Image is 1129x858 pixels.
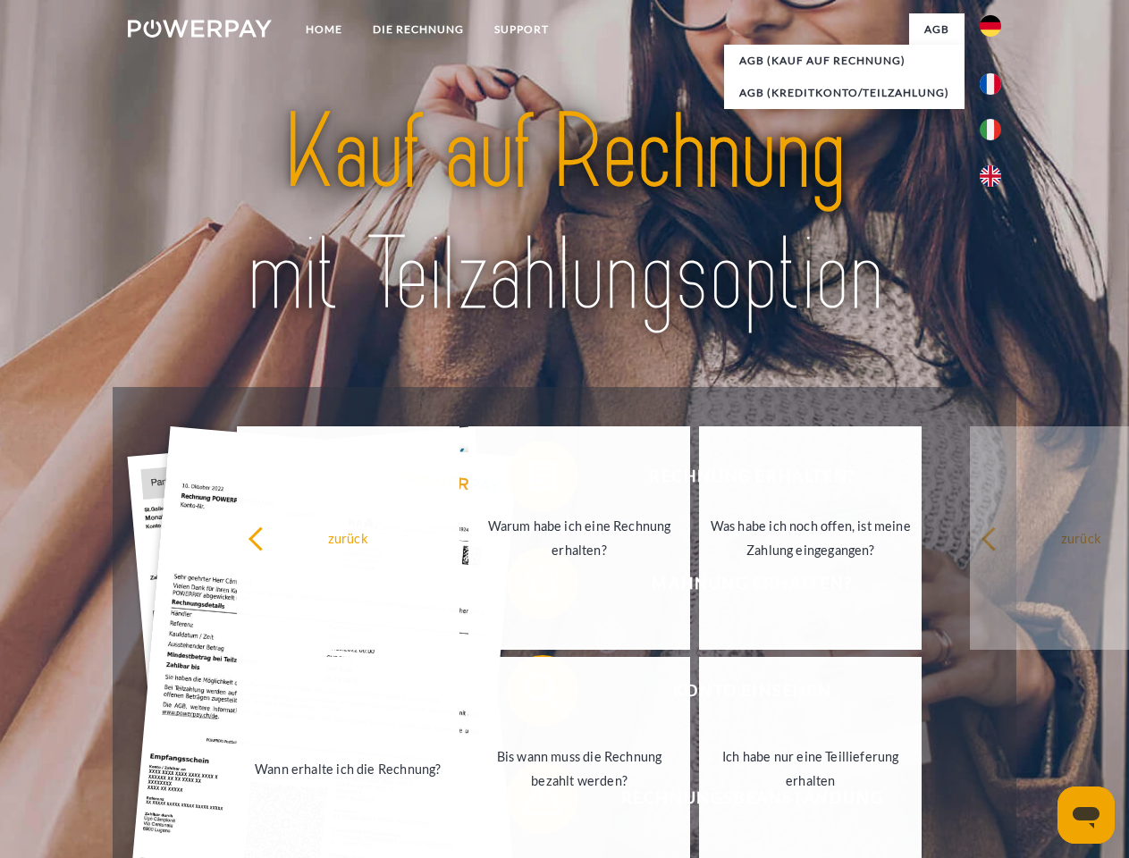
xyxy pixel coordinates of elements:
[248,756,449,780] div: Wann erhalte ich die Rechnung?
[710,744,911,793] div: Ich habe nur eine Teillieferung erhalten
[171,86,958,342] img: title-powerpay_de.svg
[699,426,922,650] a: Was habe ich noch offen, ist meine Zahlung eingegangen?
[291,13,358,46] a: Home
[479,514,680,562] div: Warum habe ich eine Rechnung erhalten?
[710,514,911,562] div: Was habe ich noch offen, ist meine Zahlung eingegangen?
[980,73,1001,95] img: fr
[724,77,965,109] a: AGB (Kreditkonto/Teilzahlung)
[980,119,1001,140] img: it
[909,13,965,46] a: agb
[248,526,449,550] div: zurück
[128,20,272,38] img: logo-powerpay-white.svg
[980,165,1001,187] img: en
[358,13,479,46] a: DIE RECHNUNG
[724,45,965,77] a: AGB (Kauf auf Rechnung)
[479,744,680,793] div: Bis wann muss die Rechnung bezahlt werden?
[980,15,1001,37] img: de
[1057,786,1115,844] iframe: Schaltfläche zum Öffnen des Messaging-Fensters
[479,13,564,46] a: SUPPORT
